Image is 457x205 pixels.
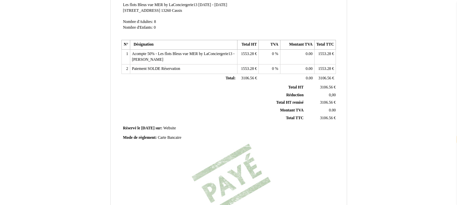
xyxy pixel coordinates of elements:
span: Les flots Bleus vue MER by LaConciergerie13 [123,3,198,7]
td: € [237,74,258,83]
span: Réservé le [123,126,140,130]
th: Désignation [130,40,237,50]
span: 0.00 [306,52,313,56]
span: 0 [272,67,274,71]
span: 0 [154,25,156,30]
th: Montant TVA [280,40,314,50]
span: Total HT remisé [276,100,303,105]
span: 8 [154,20,156,24]
span: 0 [272,52,274,56]
span: Total: [226,76,235,80]
span: Total HT [288,85,303,89]
td: € [315,65,336,74]
span: 3106.56 [320,85,333,89]
span: 0,00 [329,93,336,97]
span: 1553.28 [318,67,331,71]
span: Website [163,126,176,130]
span: 3106.56 [241,76,254,80]
th: Total TTC [315,40,336,50]
span: 1553.28 [318,52,331,56]
span: 0.00 [329,108,336,112]
span: [DATE] - [DATE] [198,3,227,7]
td: € [237,50,258,65]
span: 0.00 [306,67,313,71]
span: 13260 [161,8,171,13]
span: Mode de règlement: [123,135,157,140]
span: 0.00 [306,76,313,80]
span: 3106.56 [320,116,333,120]
td: € [315,74,336,83]
span: Total TTC [286,116,303,120]
span: Nombre d'Adultes: [123,20,153,24]
span: [DATE] [141,126,154,130]
span: 1553.28 [241,67,254,71]
span: 3106.56 [320,100,333,105]
span: Acompte 50% - Les flots Bleus vue MER by LaConciergerie13 - [PERSON_NAME] [132,52,235,62]
span: 3106.56 [318,76,331,80]
span: Paiement SOLDE Réservation [132,67,180,71]
span: Carte Bancaire [158,135,181,140]
span: Réduction [286,93,303,97]
th: N° [121,40,130,50]
td: % [259,65,280,74]
span: Montant TVA [280,108,303,112]
span: sur: [156,126,162,130]
td: % [259,50,280,65]
td: € [305,99,337,107]
th: Total HT [237,40,258,50]
td: € [315,50,336,65]
span: 1553.28 [241,52,254,56]
span: Nombre d'Enfants: [123,25,153,30]
span: Cassis [172,8,182,13]
td: € [237,65,258,74]
td: 1 [121,50,130,65]
span: [STREET_ADDRESS] [123,8,160,13]
th: TVA [259,40,280,50]
td: € [305,114,337,122]
td: 2 [121,65,130,74]
td: € [305,84,337,91]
